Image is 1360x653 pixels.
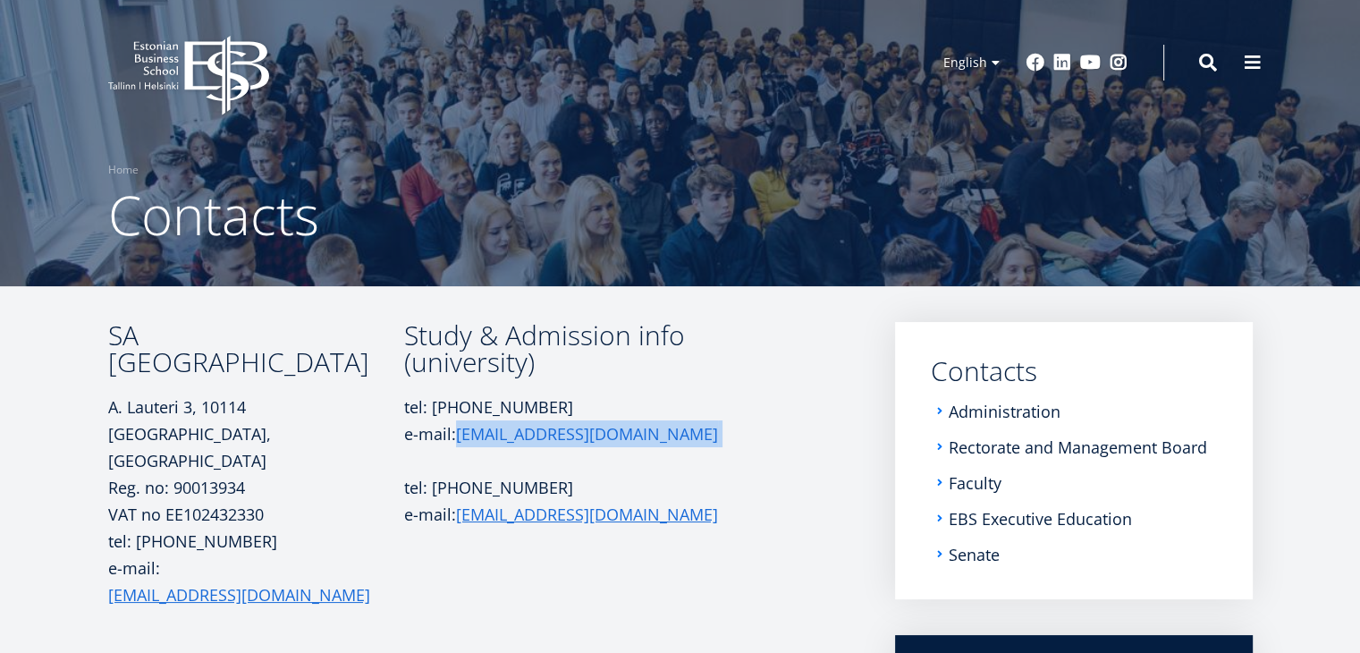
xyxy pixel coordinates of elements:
[404,322,744,376] h3: Study & Admission info (university)
[456,501,718,528] a: [EMAIL_ADDRESS][DOMAIN_NAME]
[404,474,744,501] p: tel: [PHONE_NUMBER]
[1080,54,1101,72] a: Youtube
[404,394,744,447] p: tel: [PHONE_NUMBER] e-mail:
[1026,54,1044,72] a: Facebook
[108,322,404,376] h3: SA [GEOGRAPHIC_DATA]
[108,581,370,608] a: [EMAIL_ADDRESS][DOMAIN_NAME]
[108,161,139,179] a: Home
[1053,54,1071,72] a: Linkedin
[108,528,404,635] p: tel: [PHONE_NUMBER] e-mail:
[949,438,1207,456] a: Rectorate and Management Board
[949,510,1132,528] a: EBS Executive Education
[108,501,404,528] p: VAT no EE102432330
[108,178,319,251] span: Contacts
[404,501,744,528] p: e-mail:
[931,358,1217,385] a: Contacts
[949,546,1000,564] a: Senate
[1110,54,1128,72] a: Instagram
[949,474,1001,492] a: Faculty
[949,403,1060,420] a: Administration
[456,420,718,447] a: [EMAIL_ADDRESS][DOMAIN_NAME]
[108,394,404,501] p: A. Lauteri 3, 10114 [GEOGRAPHIC_DATA], [GEOGRAPHIC_DATA] Reg. no: 90013934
